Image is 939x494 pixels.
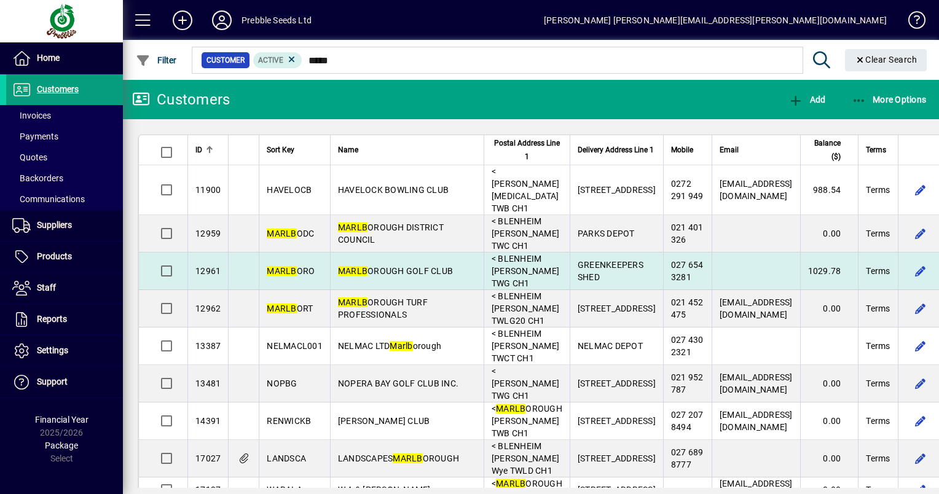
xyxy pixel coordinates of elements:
span: Terms [866,302,890,315]
span: Products [37,251,72,261]
button: Edit [911,411,930,431]
em: MARLB [338,222,367,232]
a: Home [6,43,123,74]
td: 0.00 [800,215,858,253]
em: MARLB [267,304,296,313]
span: Sort Key [267,143,294,157]
a: Support [6,367,123,398]
a: Communications [6,189,123,210]
td: 0.00 [800,440,858,477]
span: Clear Search [855,55,917,65]
span: LANDSCAPES OROUGH [338,453,459,463]
em: MARLB [267,266,296,276]
button: Add [785,88,828,111]
span: 17027 [195,453,221,463]
a: Quotes [6,147,123,168]
span: ID [195,143,202,157]
em: MARLB [338,297,367,307]
span: 12961 [195,266,221,276]
span: GREENKEEPERS SHED [578,260,643,282]
span: OROUGH DISTRICT COUNCIL [338,222,444,245]
button: Edit [911,261,930,281]
span: Add [788,95,825,104]
span: Terms [866,340,890,352]
div: ID [195,143,221,157]
td: 988.54 [800,165,858,215]
a: Backorders [6,168,123,189]
span: Home [37,53,60,63]
span: Terms [866,415,890,427]
span: NOPERA BAY GOLF CLUB INC. [338,378,458,388]
span: 0272 291 949 [671,179,704,201]
span: Customers [37,84,79,94]
div: Name [338,143,476,157]
span: 11900 [195,185,221,195]
span: [STREET_ADDRESS] [578,416,656,426]
a: Staff [6,273,123,304]
span: Filter [136,55,177,65]
span: 13481 [195,378,221,388]
button: Edit [911,224,930,243]
span: < OROUGH [PERSON_NAME] TWB CH1 [492,404,562,438]
span: Support [37,377,68,386]
span: Terms [866,452,890,465]
span: Staff [37,283,56,292]
span: 027 430 2321 [671,335,704,357]
span: Balance ($) [808,136,841,163]
span: Package [45,441,78,450]
span: < [PERSON_NAME] TWG CH1 [492,366,559,401]
em: MARLB [496,404,525,414]
span: Terms [866,143,886,157]
div: Customers [132,90,230,109]
button: Edit [911,299,930,318]
span: RENWICKB [267,416,311,426]
span: [PERSON_NAME] CLUB [338,416,430,426]
a: Knowledge Base [899,2,924,42]
span: [STREET_ADDRESS] [578,378,656,388]
a: Settings [6,335,123,366]
em: MARLB [338,266,367,276]
span: Name [338,143,358,157]
em: Marlb [390,341,412,351]
a: Payments [6,126,123,147]
span: Payments [12,131,58,141]
span: NELMAC LTD orough [338,341,441,351]
span: OROUGH TURF PROFESSIONALS [338,297,428,320]
span: Email [720,143,739,157]
td: 0.00 [800,402,858,440]
span: NOPBG [267,378,297,388]
span: Reports [37,314,67,324]
em: MARLB [496,479,525,488]
span: Terms [866,184,890,196]
td: 1029.78 [800,253,858,290]
span: < BLENHEIM [PERSON_NAME] TWC CH1 [492,216,559,251]
span: 13387 [195,341,221,351]
a: Reports [6,304,123,335]
span: < BLENHEIM [PERSON_NAME] TWG CH1 [492,254,559,288]
button: Profile [202,9,242,31]
span: 027 207 8494 [671,410,704,432]
span: Communications [12,194,85,204]
span: Customer [206,54,245,66]
div: Email [720,143,793,157]
span: Postal Address Line 1 [492,136,562,163]
div: [PERSON_NAME] [PERSON_NAME][EMAIL_ADDRESS][PERSON_NAME][DOMAIN_NAME] [544,10,887,30]
button: More Options [849,88,930,111]
span: LANDSCA [267,453,306,463]
em: MARLB [267,229,296,238]
span: Terms [866,265,890,277]
span: [EMAIL_ADDRESS][DOMAIN_NAME] [720,297,793,320]
td: 0.00 [800,290,858,327]
span: Invoices [12,111,51,120]
span: HAVELOCB [267,185,312,195]
span: 12959 [195,229,221,238]
div: Balance ($) [808,136,852,163]
a: Suppliers [6,210,123,241]
span: Settings [37,345,68,355]
span: Delivery Address Line 1 [578,143,654,157]
button: Filter [133,49,180,71]
span: ODC [267,229,314,238]
span: Terms [866,227,890,240]
span: [EMAIL_ADDRESS][DOMAIN_NAME] [720,372,793,394]
span: NELMACL001 [267,341,323,351]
